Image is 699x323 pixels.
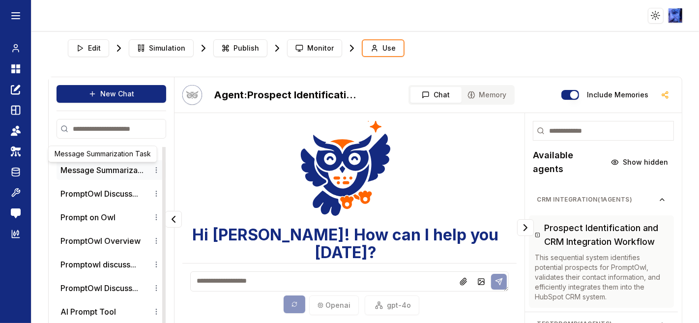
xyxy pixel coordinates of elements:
button: Use [362,39,405,57]
button: Collapse panel [517,219,534,236]
button: Conversation options [150,188,162,200]
span: Simulation [149,43,185,53]
button: Edit [68,39,109,57]
span: Memory [479,90,507,100]
button: Include memories in the messages below [561,90,579,100]
p: Prompt on Owl [60,211,116,223]
button: Collapse panel [165,211,182,228]
button: Conversation options [150,282,162,294]
h2: Available agents [533,148,605,176]
img: Bot [182,85,202,105]
span: Chat [434,90,450,100]
button: Message Summariza... [60,164,144,176]
button: Conversation options [150,259,162,270]
button: Conversation options [150,211,162,223]
button: Conversation options [150,235,162,247]
div: Message Summarization Task [48,146,157,162]
button: Conversation options [150,306,162,318]
button: Show hidden [605,154,674,170]
img: ACg8ocLIQrZOk08NuYpm7ecFLZE0xiClguSD1EtfFjuoGWgIgoqgD8A6FQ=s96-c [669,8,683,23]
button: Talk with Hootie [182,85,202,105]
p: This sequential system identifies potential prospects for PromptOwl, validates their contact info... [535,253,668,302]
h3: Prospect Identification and CRM Integration Workflow [544,221,668,249]
span: CRM integration ( 1 agents) [537,196,658,204]
label: Include memories in the messages below [587,91,648,98]
button: PromptOwl Discuss... [60,282,138,294]
button: Simulation [129,39,194,57]
button: Promptowl discuss... [60,259,136,270]
button: Monitor [287,39,342,57]
span: Show hidden [623,157,668,167]
button: New Chat [57,85,166,103]
p: AI Prompt Tool [60,306,116,318]
button: PromptOwl Discuss... [60,188,138,200]
img: feedback [11,208,21,218]
p: PromptOwl Overview [60,235,141,247]
button: Publish [213,39,267,57]
h2: Prospect Identification and CRM Integration Workflow [214,88,361,102]
span: Use [382,43,396,53]
span: Edit [88,43,101,53]
h3: Hi [PERSON_NAME]! How can I help you [DATE]? [182,226,509,262]
button: Conversation options [150,164,162,176]
span: Publish [233,43,259,53]
button: CRM integration(1agents) [529,192,674,207]
span: Monitor [307,43,334,53]
img: Welcome Owl [300,114,391,218]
